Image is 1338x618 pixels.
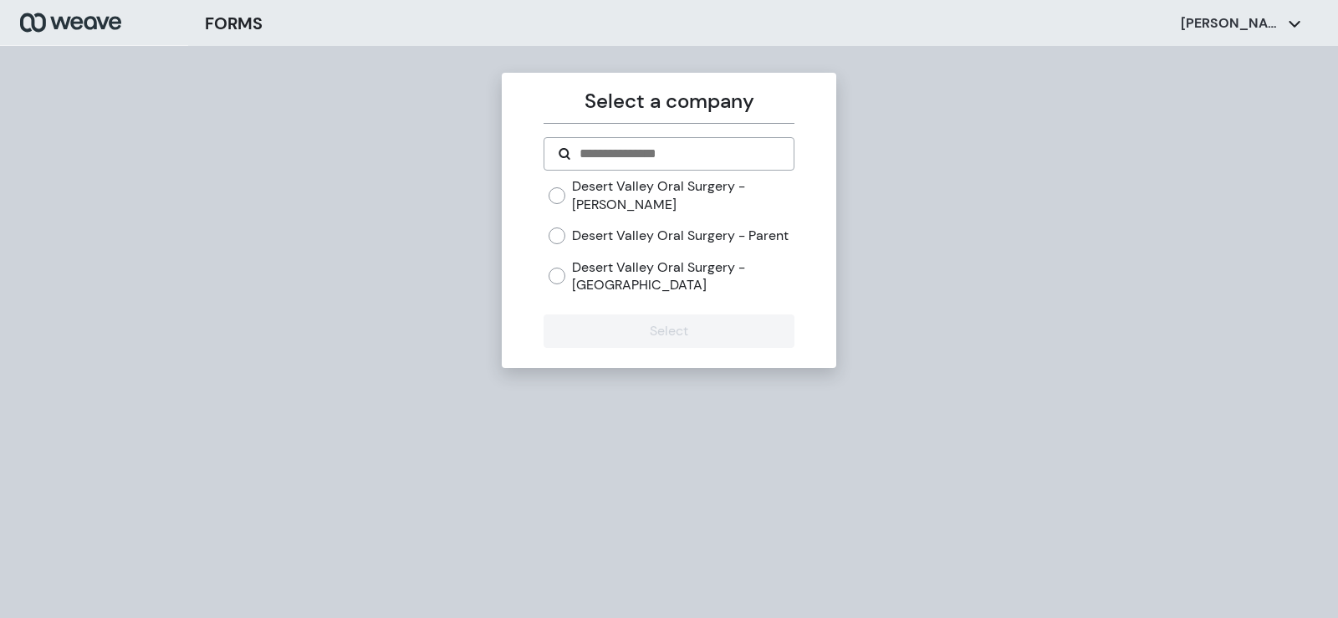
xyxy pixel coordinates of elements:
[205,11,263,36] h3: FORMS
[572,258,794,294] label: Desert Valley Oral Surgery - [GEOGRAPHIC_DATA]
[578,144,779,164] input: Search
[1181,14,1281,33] p: [PERSON_NAME]
[544,314,794,348] button: Select
[572,177,794,213] label: Desert Valley Oral Surgery - [PERSON_NAME]
[572,227,789,245] label: Desert Valley Oral Surgery - Parent
[544,86,794,116] p: Select a company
